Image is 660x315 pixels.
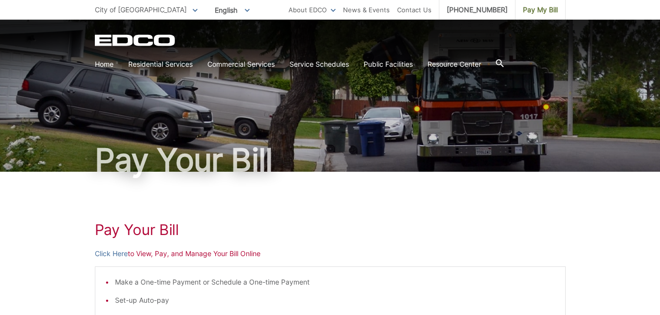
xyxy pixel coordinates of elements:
a: Commercial Services [207,59,275,70]
span: City of [GEOGRAPHIC_DATA] [95,5,187,14]
h1: Pay Your Bill [95,144,566,176]
a: Home [95,59,114,70]
span: Pay My Bill [523,4,558,15]
p: to View, Pay, and Manage Your Bill Online [95,248,566,259]
a: Public Facilities [364,59,413,70]
a: Resource Center [428,59,481,70]
a: EDCD logo. Return to the homepage. [95,34,176,46]
a: Click Here [95,248,128,259]
a: Service Schedules [289,59,349,70]
span: English [207,2,257,18]
a: Contact Us [397,4,431,15]
a: Residential Services [128,59,193,70]
a: About EDCO [288,4,336,15]
a: News & Events [343,4,390,15]
h1: Pay Your Bill [95,221,566,238]
li: Make a One-time Payment or Schedule a One-time Payment [115,277,555,288]
li: Set-up Auto-pay [115,295,555,306]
